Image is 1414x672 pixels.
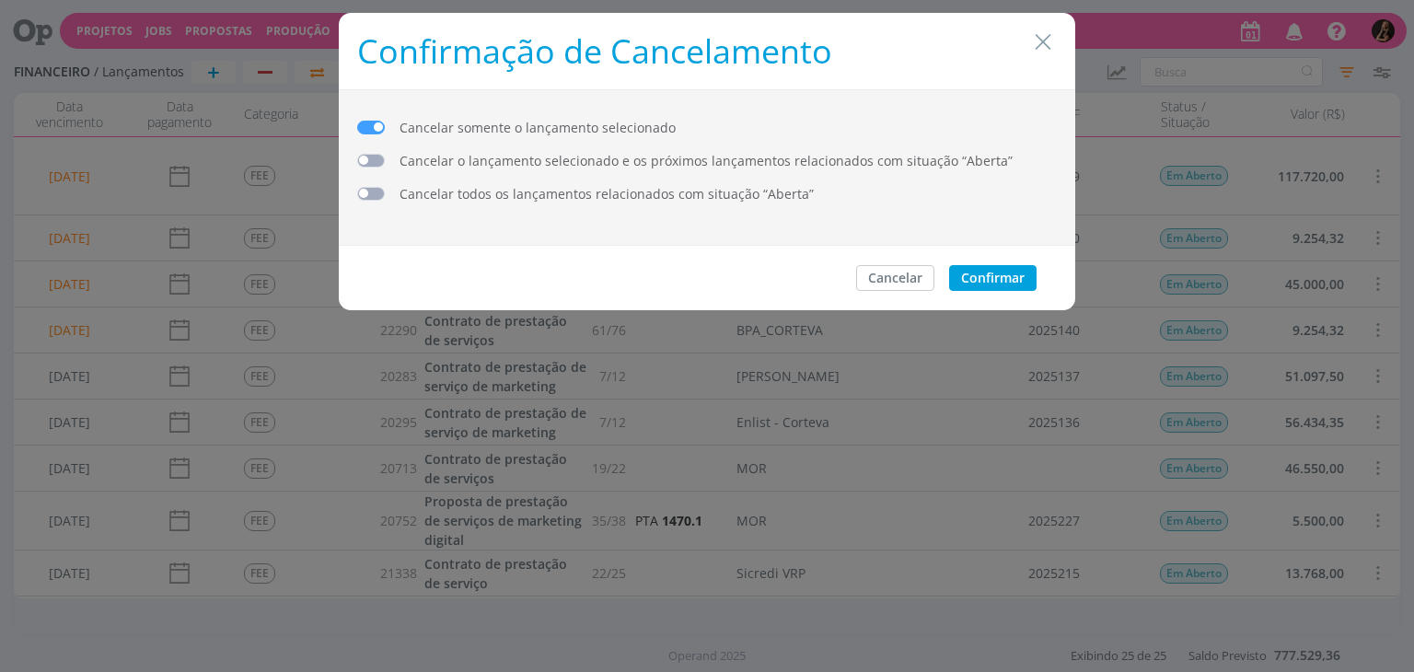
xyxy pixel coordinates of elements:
h1: Confirmação de Cancelamento [357,31,1057,71]
button: Cancelar [856,265,934,291]
button: Confirmar [949,265,1037,291]
span: Cancelar todos os lançamentos relacionados com situação “Aberta” [400,184,814,217]
div: dialog [339,13,1075,310]
span: Cancelar somente o lançamento selecionado [400,118,676,151]
span: Cancelar o lançamento selecionado e os próximos lançamentos relacionados com situação “Aberta” [400,151,1013,184]
button: Close [1029,27,1057,56]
